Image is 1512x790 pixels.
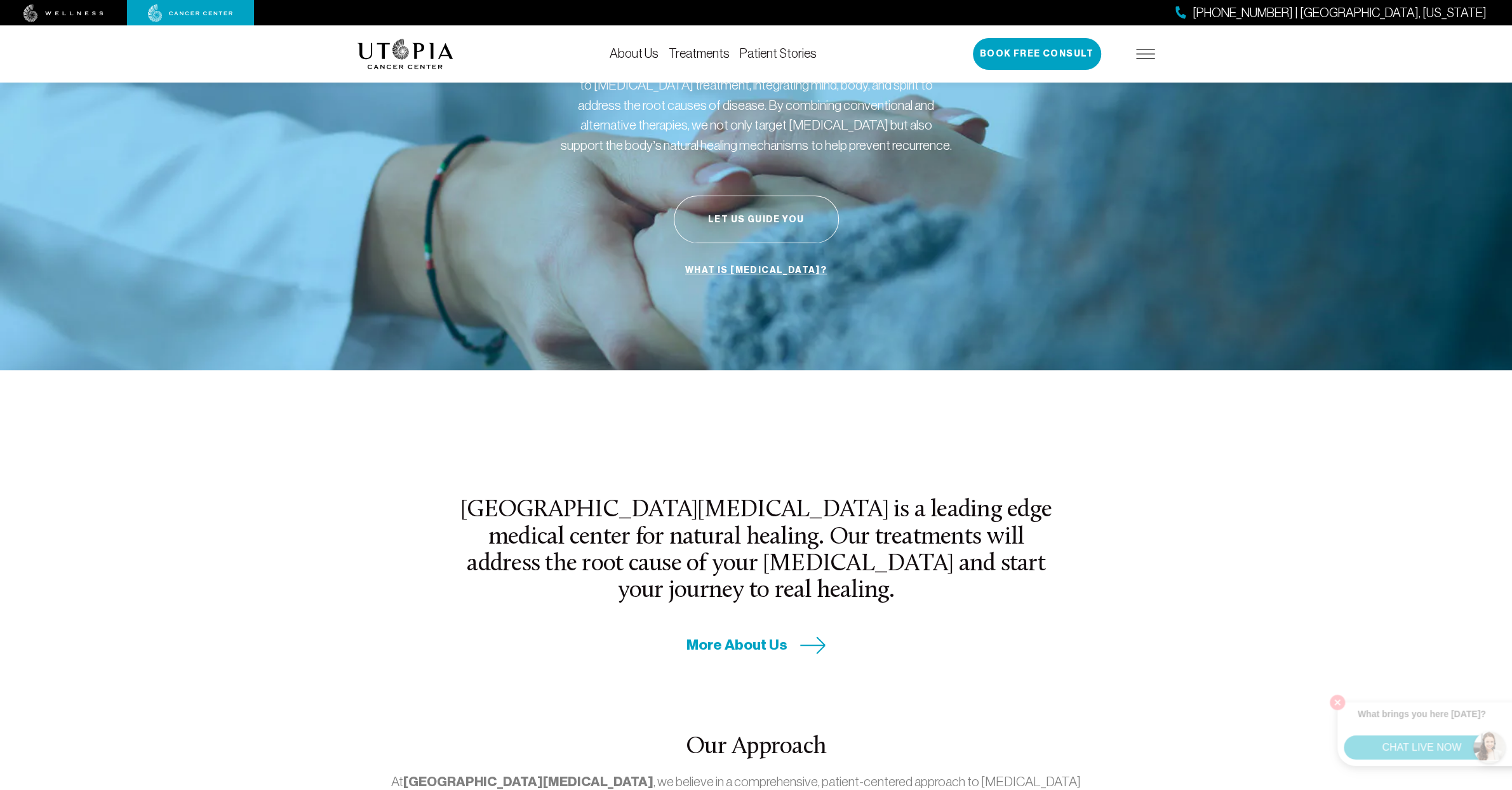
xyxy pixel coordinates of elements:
[682,258,830,283] a: What is [MEDICAL_DATA]?
[1175,4,1487,22] a: [PHONE_NUMBER] | [GEOGRAPHIC_DATA], [US_STATE]
[674,196,839,243] button: Let Us Guide You
[686,635,826,655] a: More About Us
[403,773,653,790] strong: [GEOGRAPHIC_DATA][MEDICAL_DATA]
[1136,49,1155,59] img: icon-hamburger
[391,734,1121,761] h2: Our Approach
[148,4,233,22] img: cancer center
[23,4,104,22] img: wellness
[358,39,453,69] img: logo
[559,55,953,156] p: At [GEOGRAPHIC_DATA][MEDICAL_DATA], we take a holistic approach to [MEDICAL_DATA] treatment, inte...
[973,38,1101,70] button: Book Free Consult
[740,46,817,60] a: Patient Stories
[1193,4,1487,22] span: [PHONE_NUMBER] | [GEOGRAPHIC_DATA], [US_STATE]
[669,46,730,60] a: Treatments
[459,497,1054,605] h2: [GEOGRAPHIC_DATA][MEDICAL_DATA] is a leading edge medical center for natural healing. Our treatme...
[686,635,787,655] span: More About Us
[610,46,659,60] a: About Us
